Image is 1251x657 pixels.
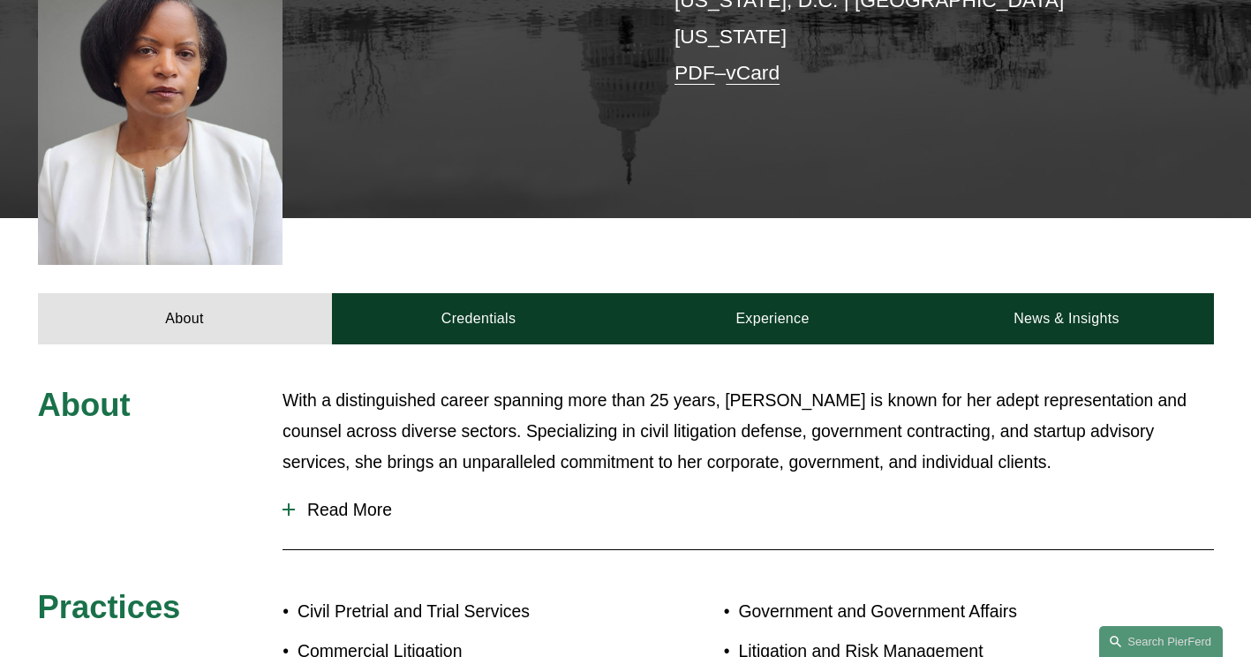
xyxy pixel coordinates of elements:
[38,387,131,423] span: About
[283,385,1214,478] p: With a distinguished career spanning more than 25 years, [PERSON_NAME] is known for her adept rep...
[739,596,1116,627] p: Government and Government Affairs
[332,293,626,344] a: Credentials
[298,596,626,627] p: Civil Pretrial and Trial Services
[626,293,920,344] a: Experience
[674,61,715,84] a: PDF
[38,293,332,344] a: About
[295,500,1214,520] span: Read More
[38,589,181,625] span: Practices
[726,61,780,84] a: vCard
[920,293,1214,344] a: News & Insights
[283,487,1214,533] button: Read More
[1099,626,1223,657] a: Search this site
